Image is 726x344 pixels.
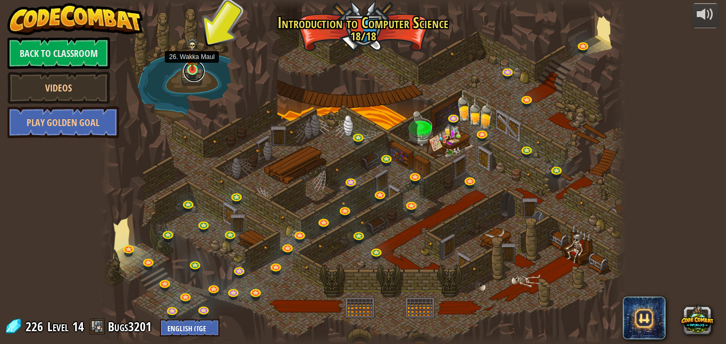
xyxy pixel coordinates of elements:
[7,3,143,35] img: CodeCombat - Learn how to code by playing a game
[47,318,69,335] span: Level
[7,72,110,104] a: Videos
[7,106,119,138] a: Play Golden Goal
[692,3,719,28] button: Adjust volume
[108,318,155,335] a: Bugs3201
[186,38,198,71] img: level-banner-multiplayer.png
[72,318,84,335] span: 14
[26,318,46,335] span: 226
[7,37,110,69] a: Back to Classroom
